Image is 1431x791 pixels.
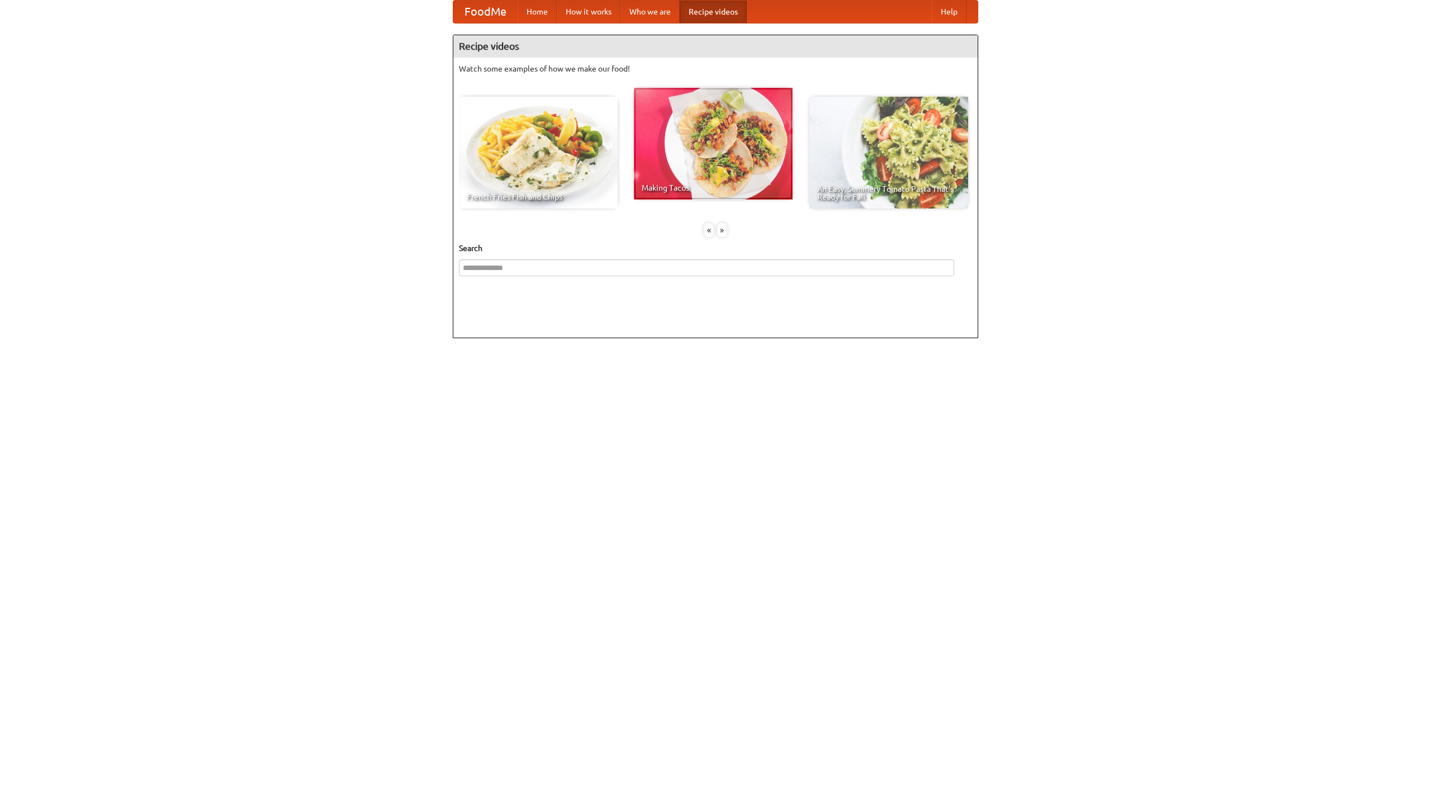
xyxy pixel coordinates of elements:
[642,184,785,192] span: Making Tacos
[459,97,618,209] a: French Fries Fish and Chips
[817,185,960,201] span: An Easy, Summery Tomato Pasta That's Ready for Fall
[459,63,972,74] p: Watch some examples of how we make our food!
[680,1,747,23] a: Recipe videos
[453,1,518,23] a: FoodMe
[932,1,966,23] a: Help
[459,243,972,254] h5: Search
[634,88,793,200] a: Making Tacos
[704,223,714,237] div: «
[518,1,557,23] a: Home
[557,1,620,23] a: How it works
[453,35,978,58] h4: Recipe videos
[467,193,610,201] span: French Fries Fish and Chips
[620,1,680,23] a: Who we are
[809,97,968,209] a: An Easy, Summery Tomato Pasta That's Ready for Fall
[717,223,727,237] div: »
